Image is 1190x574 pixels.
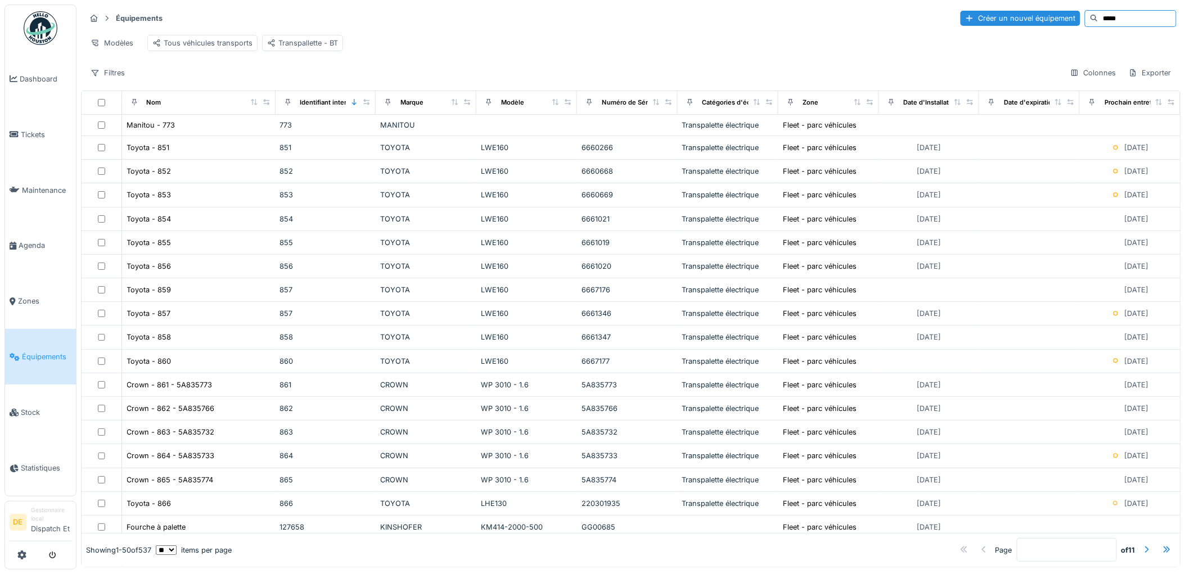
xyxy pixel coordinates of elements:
[5,274,76,329] a: Zones
[582,474,673,485] div: 5A835774
[1004,98,1056,107] div: Date d'expiration
[380,474,472,485] div: CROWN
[961,11,1080,26] div: Créer un nouvel équipement
[481,450,573,461] div: WP 3010 - 1.6
[582,214,673,224] div: 6661021
[380,166,472,177] div: TOYOTA
[280,142,372,153] div: 851
[917,379,941,390] div: [DATE]
[582,450,673,461] div: 5A835733
[5,440,76,496] a: Statistiques
[280,308,372,319] div: 857
[682,379,774,390] div: Transpalette électrique
[917,403,941,414] div: [DATE]
[280,427,372,437] div: 863
[280,189,372,200] div: 853
[481,166,573,177] div: LWE160
[127,474,214,485] div: Crown - 865 - 5A835774
[481,237,573,248] div: LWE160
[127,166,172,177] div: Toyota - 852
[783,261,857,272] div: Fleet - parc véhicules
[1125,284,1149,295] div: [DATE]
[380,261,472,272] div: TOYOTA
[380,189,472,200] div: TOYOTA
[380,403,472,414] div: CROWN
[127,308,171,319] div: Toyota - 857
[682,214,774,224] div: Transpalette électrique
[152,38,253,48] div: Tous véhicules transports
[127,142,170,153] div: Toyota - 851
[1125,474,1149,485] div: [DATE]
[280,261,372,272] div: 856
[280,379,372,390] div: 861
[1125,332,1149,342] div: [DATE]
[783,166,857,177] div: Fleet - parc véhicules
[400,98,423,107] div: Marque
[21,407,71,418] span: Stock
[783,214,857,224] div: Fleet - parc véhicules
[917,214,941,224] div: [DATE]
[481,332,573,342] div: LWE160
[1125,189,1149,200] div: [DATE]
[682,120,774,130] div: Transpalette électrique
[783,120,857,130] div: Fleet - parc véhicules
[783,332,857,342] div: Fleet - parc véhicules
[147,98,161,107] div: Nom
[31,506,71,539] li: Dispatch Et
[481,189,573,200] div: LWE160
[5,51,76,107] a: Dashboard
[481,214,573,224] div: LWE160
[917,427,941,437] div: [DATE]
[682,166,774,177] div: Transpalette électrique
[481,356,573,367] div: LWE160
[20,74,71,84] span: Dashboard
[380,332,472,342] div: TOYOTA
[783,308,857,319] div: Fleet - parc véhicules
[86,545,151,555] div: Showing 1 - 50 of 537
[380,308,472,319] div: TOYOTA
[682,474,774,485] div: Transpalette électrique
[582,142,673,153] div: 6660266
[127,284,172,295] div: Toyota - 859
[380,450,472,461] div: CROWN
[582,261,673,272] div: 6661020
[481,142,573,153] div: LWE160
[380,237,472,248] div: TOYOTA
[280,332,372,342] div: 858
[682,142,774,153] div: Transpalette électrique
[280,166,372,177] div: 852
[582,237,673,248] div: 6661019
[280,450,372,461] div: 864
[127,498,172,509] div: Toyota - 866
[803,98,819,107] div: Zone
[127,403,215,414] div: Crown - 862 - 5A835766
[1125,166,1149,177] div: [DATE]
[18,296,71,306] span: Zones
[10,514,26,531] li: DE
[5,385,76,440] a: Stock
[783,427,857,437] div: Fleet - parc véhicules
[501,98,524,107] div: Modèle
[917,498,941,509] div: [DATE]
[1125,403,1149,414] div: [DATE]
[1125,356,1149,367] div: [DATE]
[1121,545,1135,555] strong: of 11
[380,427,472,437] div: CROWN
[280,403,372,414] div: 862
[127,356,172,367] div: Toyota - 860
[783,237,857,248] div: Fleet - parc véhicules
[783,189,857,200] div: Fleet - parc véhicules
[1125,237,1149,248] div: [DATE]
[127,427,215,437] div: Crown - 863 - 5A835732
[380,356,472,367] div: TOYOTA
[380,284,472,295] div: TOYOTA
[682,403,774,414] div: Transpalette électrique
[127,120,175,130] div: Manitou - 773
[5,107,76,162] a: Tickets
[481,427,573,437] div: WP 3010 - 1.6
[21,463,71,473] span: Statistiques
[267,38,338,48] div: Transpallette - BT
[380,498,472,509] div: TOYOTA
[582,332,673,342] div: 6661347
[280,522,372,532] div: 127658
